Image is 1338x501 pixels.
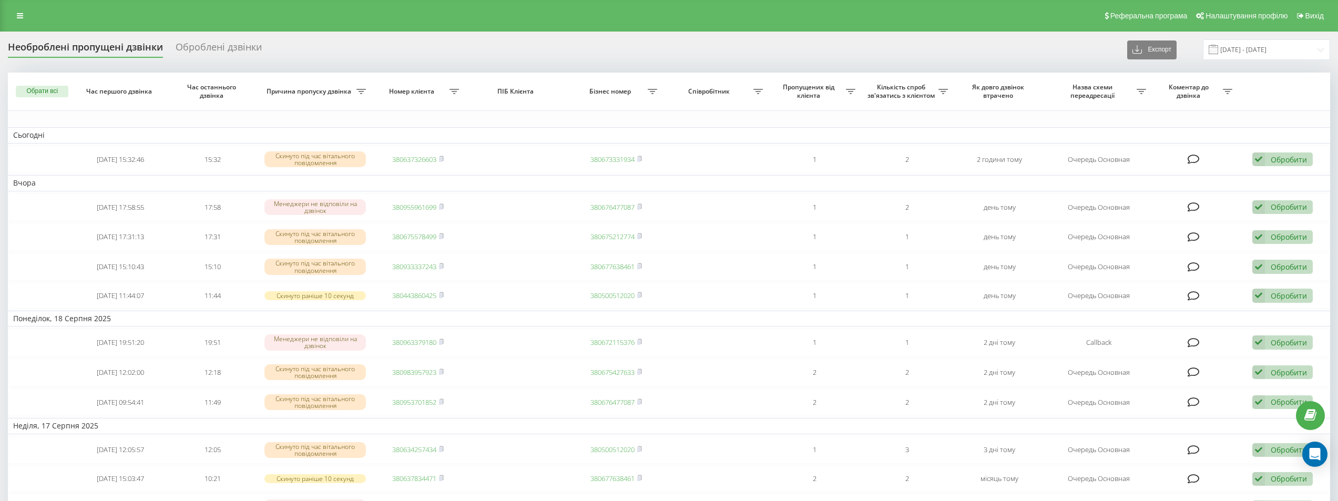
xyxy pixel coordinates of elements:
td: 2 дні тому [953,359,1046,386]
td: день тому [953,193,1046,221]
a: 380677638461 [590,474,635,483]
span: Налаштування профілю [1206,12,1288,20]
div: Скинуто під час вітального повідомлення [264,364,366,380]
a: 380676477087 [590,202,635,212]
td: [DATE] 09:54:41 [74,388,167,416]
td: 17:31 [167,223,259,251]
td: [DATE] 12:05:57 [74,436,167,464]
td: 11:44 [167,283,259,309]
a: 380673331934 [590,155,635,164]
a: 380634257434 [392,445,436,454]
div: Обробити [1271,445,1307,455]
div: Скинуто під час вітального повідомлення [264,442,366,458]
a: 380675427633 [590,367,635,377]
td: 2 [768,466,861,492]
span: Час останнього дзвінка [176,83,250,99]
td: 3 [861,436,953,464]
td: Очередь Основная [1046,466,1151,492]
td: 10:21 [167,466,259,492]
td: [DATE] 15:32:46 [74,146,167,173]
td: день тому [953,283,1046,309]
div: Менеджери не відповіли на дзвінок [264,334,366,350]
span: Номер клієнта [377,87,450,96]
td: Вчора [8,175,1330,191]
td: Очередь Основная [1046,436,1151,464]
a: 380675212774 [590,232,635,241]
td: 1 [768,436,861,464]
a: 380963379180 [392,338,436,347]
td: 1 [768,223,861,251]
a: 380953701852 [392,397,436,407]
div: Обробити [1271,202,1307,212]
a: 380500512020 [590,291,635,300]
div: Обробити [1271,155,1307,165]
a: 380955961699 [392,202,436,212]
td: Очередь Основная [1046,253,1151,281]
td: Понеділок, 18 Серпня 2025 [8,311,1330,326]
td: день тому [953,223,1046,251]
a: 380676477087 [590,397,635,407]
div: Обробити [1271,262,1307,272]
span: Кількість спроб зв'язатись з клієнтом [866,83,938,99]
td: [DATE] 17:31:13 [74,223,167,251]
div: Обробити [1271,232,1307,242]
a: 380677638461 [590,262,635,271]
td: 2 дні тому [953,329,1046,356]
td: Сьогодні [8,127,1330,143]
a: 380637326603 [392,155,436,164]
div: Скинуто під час вітального повідомлення [264,259,366,274]
span: ПІБ Клієнта [474,87,560,96]
div: Обробити [1271,474,1307,484]
button: Експорт [1127,40,1177,59]
div: Обробити [1271,367,1307,377]
td: 2 [768,388,861,416]
td: 3 дні тому [953,436,1046,464]
div: Менеджери не відповіли на дзвінок [264,199,366,215]
button: Обрати всі [16,86,68,97]
td: [DATE] 17:58:55 [74,193,167,221]
td: 2 [861,193,953,221]
td: 2 години тому [953,146,1046,173]
td: [DATE] 15:10:43 [74,253,167,281]
td: 1 [768,193,861,221]
td: Очередь Основная [1046,388,1151,416]
td: 2 [861,466,953,492]
a: 380637834471 [392,474,436,483]
td: Очередь Основная [1046,359,1151,386]
td: місяць тому [953,466,1046,492]
td: 1 [861,283,953,309]
span: Вихід [1305,12,1324,20]
td: 1 [861,329,953,356]
td: Очередь Основная [1046,223,1151,251]
div: Обробити [1271,291,1307,301]
div: Оброблені дзвінки [176,42,262,58]
span: Назва схеми переадресації [1051,83,1137,99]
td: 1 [768,253,861,281]
td: [DATE] 19:51:20 [74,329,167,356]
td: 2 [768,359,861,386]
a: 380675578499 [392,232,436,241]
div: Скинуто раніше 10 секунд [264,291,366,300]
td: 2 [861,146,953,173]
td: [DATE] 11:44:07 [74,283,167,309]
a: 380500512020 [590,445,635,454]
div: Скинуто під час вітального повідомлення [264,229,366,245]
span: Як довго дзвінок втрачено [963,83,1036,99]
td: 1 [861,223,953,251]
td: Неділя, 17 Серпня 2025 [8,418,1330,434]
td: 2 дні тому [953,388,1046,416]
td: 17:58 [167,193,259,221]
div: Необроблені пропущені дзвінки [8,42,163,58]
td: Очередь Основная [1046,146,1151,173]
td: 1 [768,283,861,309]
div: Обробити [1271,397,1307,407]
td: 15:10 [167,253,259,281]
td: Callback [1046,329,1151,356]
td: [DATE] 15:03:47 [74,466,167,492]
span: Пропущених від клієнта [773,83,846,99]
div: Скинуто під час вітального повідомлення [264,394,366,410]
td: Очередь Основная [1046,193,1151,221]
div: Скинуто раніше 10 секунд [264,474,366,483]
td: [DATE] 12:02:00 [74,359,167,386]
td: 2 [861,388,953,416]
